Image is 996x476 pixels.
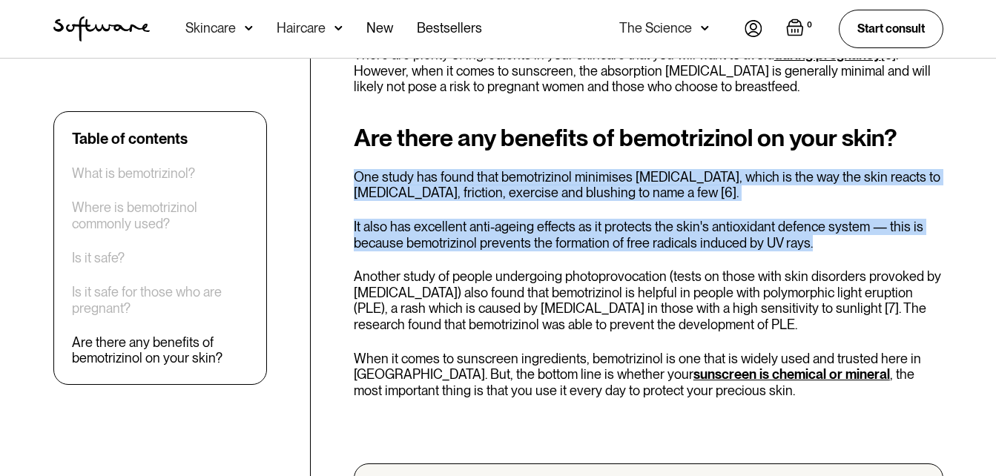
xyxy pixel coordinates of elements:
[354,219,943,251] p: It also has excellent anti-ageing effects as it protects the skin's antioxidant defence system — ...
[245,21,253,36] img: arrow down
[72,284,248,316] a: Is it safe for those who are pregnant?
[72,165,195,182] a: What is bemotrizinol?
[354,125,943,151] h2: Are there any benefits of bemotrizinol on your skin?
[354,268,943,332] p: Another study of people undergoing photoprovocation (tests on those with skin disorders provoked ...
[72,334,248,366] a: Are there any benefits of bemotrizinol on your skin?
[701,21,709,36] img: arrow down
[72,199,248,231] a: Where is bemotrizinol commonly used?
[354,351,943,399] p: When it comes to sunscreen ingredients, bemotrizinol is one that is widely used and trusted here ...
[72,130,188,148] div: Table of contents
[334,21,343,36] img: arrow down
[354,169,943,201] p: One study has found that bemotrizinol minimises [MEDICAL_DATA], which is the way the skin reacts ...
[839,10,943,47] a: Start consult
[354,47,943,95] p: There are plenty of ingredients in your skincare that you will want to avoid [5]. However, when i...
[72,250,125,266] a: Is it safe?
[53,16,150,42] img: Software Logo
[693,366,890,382] a: sunscreen is chemical or mineral
[277,21,326,36] div: Haircare
[786,19,815,39] a: Open empty cart
[804,19,815,32] div: 0
[185,21,236,36] div: Skincare
[619,21,692,36] div: The Science
[53,16,150,42] a: home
